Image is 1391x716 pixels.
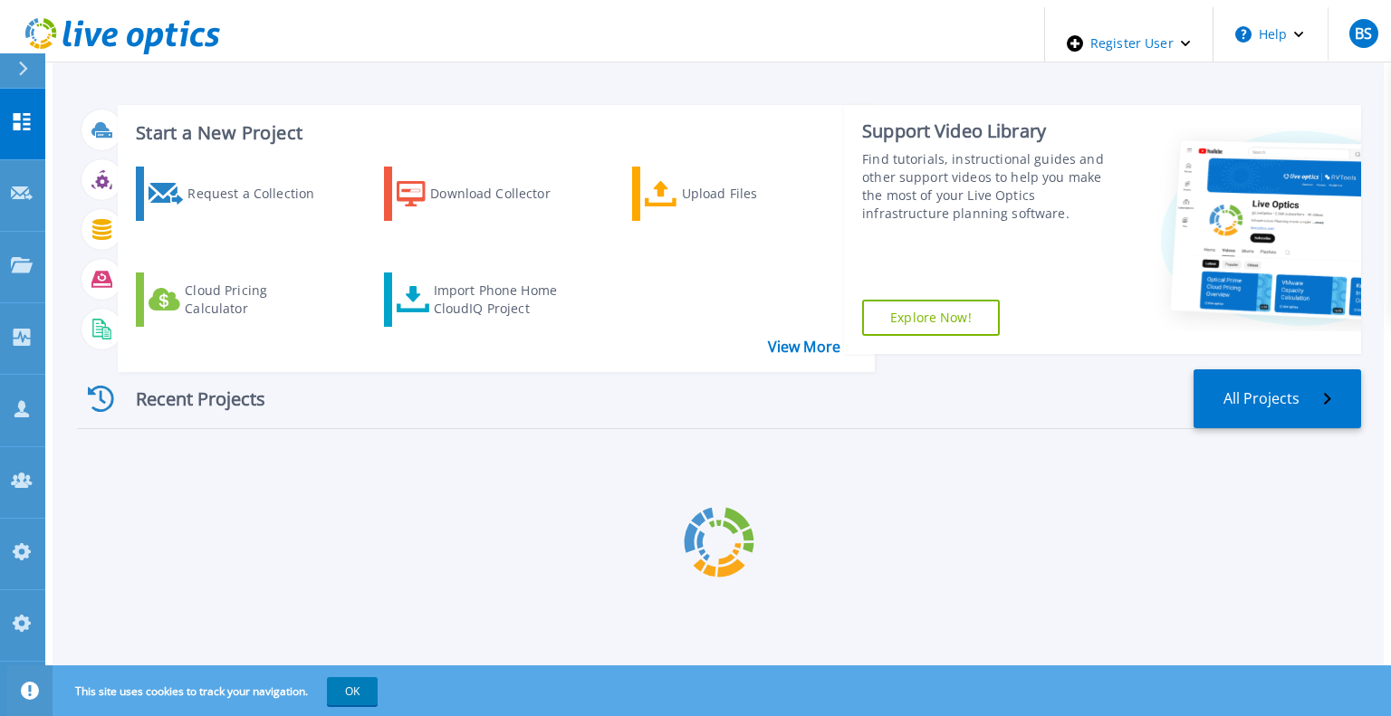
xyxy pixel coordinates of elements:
a: All Projects [1194,369,1361,428]
a: View More [768,339,852,356]
div: Support Video Library [862,119,1122,143]
button: OK [327,677,378,705]
span: BS [1355,26,1372,41]
div: Download Collector [430,171,575,216]
a: Upload Files [632,167,851,221]
div: Find tutorials, instructional guides and other support videos to help you make the most of your L... [862,150,1122,223]
div: Import Phone Home CloudIQ Project [434,277,579,322]
div: Upload Files [682,171,827,216]
div: Recent Projects [77,377,294,421]
div: Register User [1045,7,1213,80]
a: Request a Collection [136,167,355,221]
div: Cloud Pricing Calculator [185,277,330,322]
a: Download Collector [384,167,603,221]
a: Cloud Pricing Calculator [136,272,355,327]
span: This site uses cookies to track your navigation. [57,677,378,705]
h3: Start a New Project [136,123,851,143]
a: Explore Now! [862,300,1000,336]
div: Request a Collection [187,171,332,216]
button: Help [1214,7,1327,62]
